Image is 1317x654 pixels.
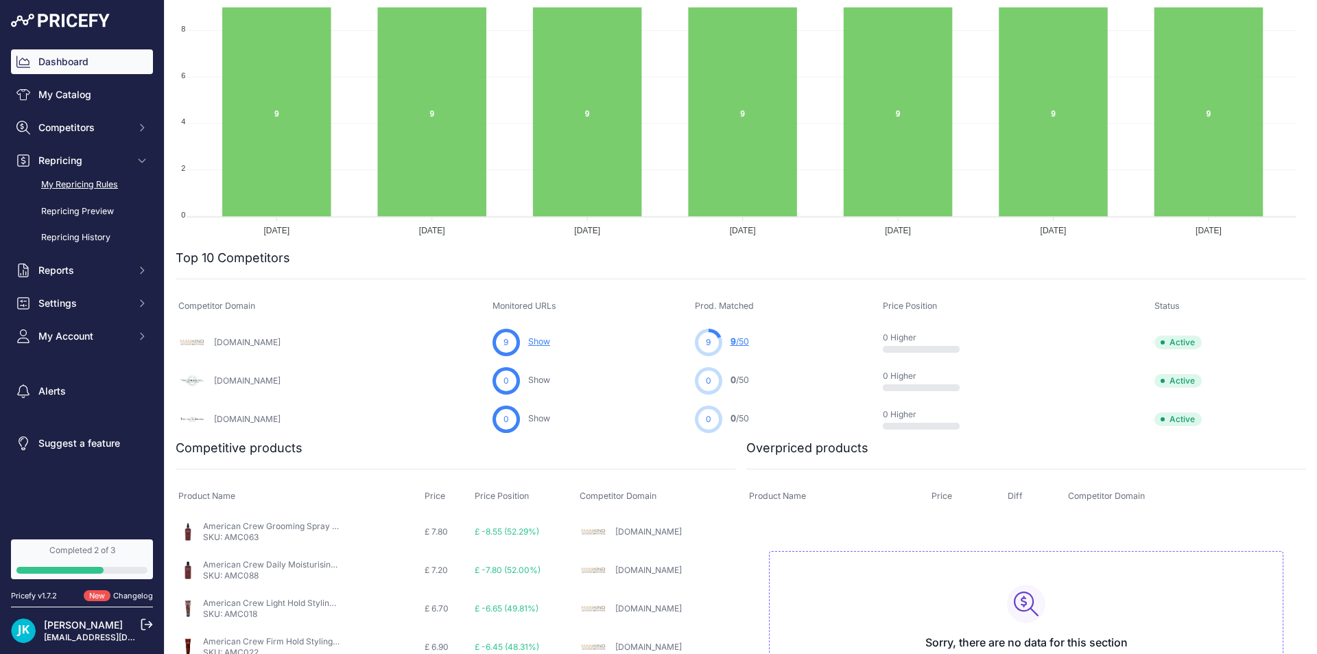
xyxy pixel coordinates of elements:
a: Suggest a feature [11,431,153,456]
a: [DOMAIN_NAME] [214,414,281,424]
span: Monitored URLs [493,301,556,311]
a: Show [528,336,550,347]
nav: Sidebar [11,49,153,523]
tspan: [DATE] [263,226,289,235]
span: Price Position [475,491,529,501]
span: 0 [706,375,711,387]
span: 0 [503,375,509,387]
a: 9/50 [731,336,749,347]
tspan: 8 [181,25,185,33]
span: Active [1154,336,1202,349]
a: [EMAIL_ADDRESS][DOMAIN_NAME] [44,632,187,642]
span: Active [1154,412,1202,426]
span: £ -7.80 (52.00%) [475,565,541,575]
span: Competitor Domain [178,301,255,311]
span: 0 [731,375,736,385]
a: 0/50 [731,375,749,385]
span: £ 6.90 [425,642,449,652]
p: SKU: AMC088 [203,570,340,581]
tspan: 6 [181,71,185,80]
span: Competitor Domain [580,491,656,501]
span: Status [1154,301,1180,311]
span: 9 [706,336,711,349]
tspan: 4 [181,117,185,126]
tspan: [DATE] [1196,226,1222,235]
tspan: [DATE] [730,226,756,235]
p: 0 Higher [883,332,971,343]
button: Settings [11,291,153,316]
a: [DOMAIN_NAME] [615,565,682,575]
tspan: [DATE] [419,226,445,235]
span: 0 [706,413,711,425]
a: American Crew Firm Hold Styling Gel 250ml [203,636,375,646]
a: Show [528,375,550,385]
h2: Competitive products [176,439,302,458]
span: Price [932,491,952,501]
a: Show [528,413,550,423]
a: [DOMAIN_NAME] [615,642,682,652]
a: Changelog [113,591,153,600]
span: Reports [38,264,128,277]
tspan: [DATE] [1041,226,1067,235]
button: Reports [11,258,153,283]
a: American Crew Daily Moisturising Shampoo 450ml [203,559,402,570]
tspan: 0 [181,211,185,219]
div: Completed 2 of 3 [16,545,147,556]
span: Diff [1008,491,1023,501]
img: Pricefy Logo [11,14,110,27]
span: £ -6.65 (49.81%) [475,603,538,614]
span: £ 7.80 [425,526,448,537]
span: 9 [731,336,736,347]
span: £ 7.20 [425,565,448,575]
a: Repricing History [11,226,153,250]
a: Repricing Preview [11,200,153,224]
span: £ 6.70 [425,603,449,614]
a: My Repricing Rules [11,173,153,197]
h3: Sorry, there are no data for this section [781,634,1272,651]
tspan: [DATE] [885,226,911,235]
p: 0 Higher [883,409,971,420]
h2: Overpriced products [746,439,868,458]
tspan: 2 [181,164,185,172]
span: Repricing [38,154,128,167]
p: 0 Higher [883,371,971,382]
span: Product Name [749,491,806,501]
a: 0/50 [731,413,749,423]
a: [PERSON_NAME] [44,619,123,631]
a: Alerts [11,379,153,404]
span: Prod. Matched [695,301,754,311]
p: SKU: AMC018 [203,609,340,620]
button: Competitors [11,115,153,140]
span: Competitor Domain [1068,491,1145,501]
span: £ -6.45 (48.31%) [475,642,539,652]
span: Price Position [883,301,937,311]
a: [DOMAIN_NAME] [615,526,682,537]
span: Settings [38,296,128,310]
button: My Account [11,324,153,349]
a: [DOMAIN_NAME] [615,603,682,614]
a: [DOMAIN_NAME] [214,375,281,386]
span: My Account [38,329,128,343]
span: Price [425,491,445,501]
a: American Crew Light Hold Styling Gel 250ml [203,598,376,608]
a: [DOMAIN_NAME] [214,337,281,347]
span: 0 [503,413,509,425]
a: Completed 2 of 3 [11,539,153,579]
span: £ -8.55 (52.29%) [475,526,539,537]
h2: Top 10 Competitors [176,248,290,268]
a: American Crew Grooming Spray 250ml [203,521,357,531]
span: Active [1154,374,1202,388]
span: 9 [503,336,508,349]
a: My Catalog [11,82,153,107]
div: Pricefy v1.7.2 [11,590,57,602]
a: Dashboard [11,49,153,74]
span: Competitors [38,121,128,135]
span: New [84,590,110,602]
span: Product Name [178,491,235,501]
tspan: [DATE] [574,226,600,235]
button: Repricing [11,148,153,173]
span: 0 [731,413,736,423]
p: SKU: AMC063 [203,532,340,543]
